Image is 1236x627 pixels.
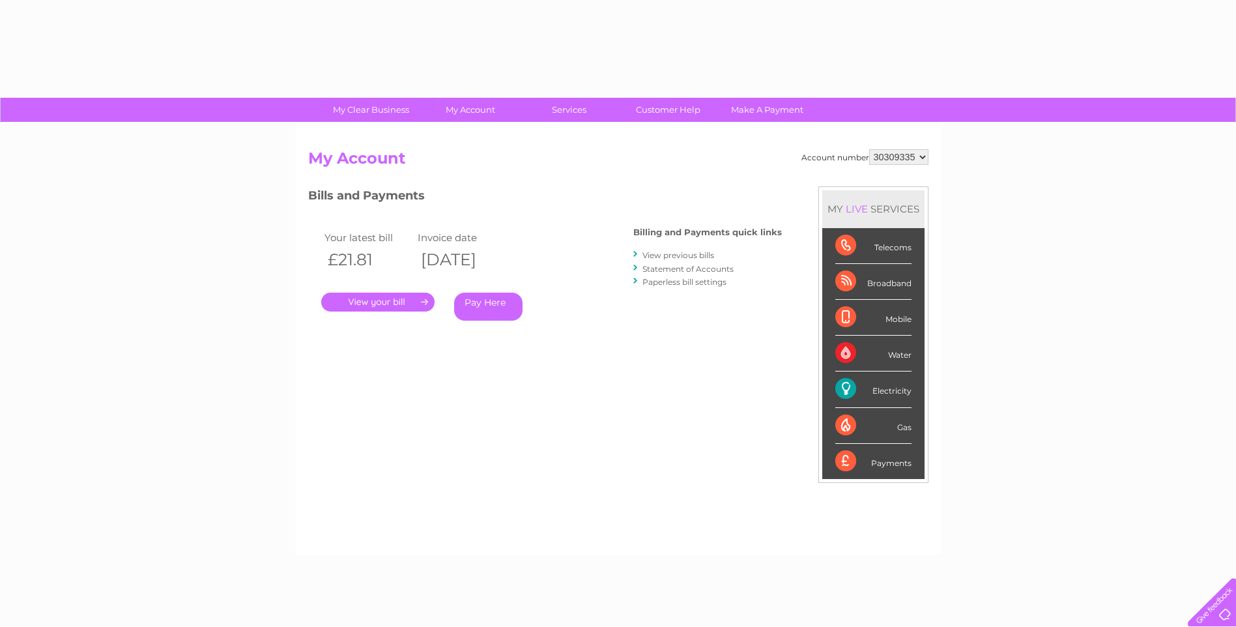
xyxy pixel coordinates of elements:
[308,149,928,174] h2: My Account
[835,264,912,300] div: Broadband
[801,149,928,165] div: Account number
[835,408,912,444] div: Gas
[835,228,912,264] div: Telecoms
[713,98,821,122] a: Make A Payment
[321,229,415,246] td: Your latest bill
[515,98,623,122] a: Services
[835,444,912,479] div: Payments
[642,277,726,287] a: Paperless bill settings
[308,186,782,209] h3: Bills and Payments
[835,300,912,336] div: Mobile
[642,264,734,274] a: Statement of Accounts
[835,372,912,407] div: Electricity
[317,98,425,122] a: My Clear Business
[843,203,870,215] div: LIVE
[321,293,435,312] a: .
[614,98,722,122] a: Customer Help
[835,336,912,372] div: Water
[633,227,782,237] h4: Billing and Payments quick links
[321,246,415,273] th: £21.81
[642,250,714,260] a: View previous bills
[454,293,523,321] a: Pay Here
[414,246,508,273] th: [DATE]
[416,98,524,122] a: My Account
[822,190,925,227] div: MY SERVICES
[414,229,508,246] td: Invoice date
